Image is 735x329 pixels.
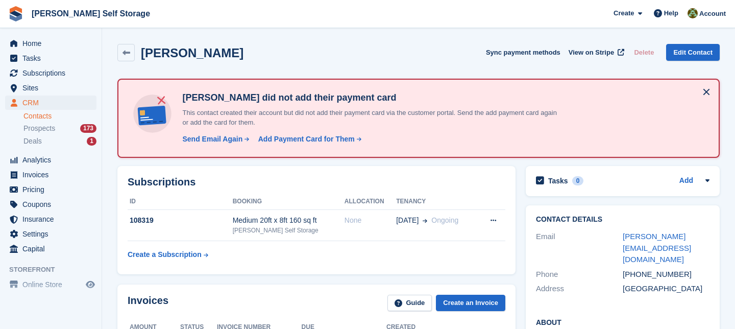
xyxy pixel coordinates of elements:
div: Address [536,283,623,295]
h2: Contact Details [536,216,709,224]
h2: Invoices [128,295,168,312]
div: Email [536,231,623,266]
a: menu [5,51,96,65]
div: 1 [87,137,96,146]
th: Allocation [345,194,396,210]
button: Sync payment methods [486,44,560,61]
a: menu [5,153,96,167]
a: Prospects 173 [23,123,96,134]
h2: Subscriptions [128,176,505,188]
a: Preview store [84,278,96,291]
div: Medium 20ft x 8ft 160 sq ft [233,215,345,226]
a: menu [5,182,96,197]
h2: About [536,317,709,327]
span: Prospects [23,124,55,133]
div: Send Email Again [182,134,242,145]
a: Contacts [23,111,96,121]
span: Tasks [22,51,84,65]
span: Home [22,36,84,51]
h2: Tasks [548,176,568,185]
h2: [PERSON_NAME] [141,46,243,60]
a: Add [679,175,693,187]
span: Storefront [9,265,102,275]
div: [PERSON_NAME] Self Storage [233,226,345,235]
span: Create [614,8,634,18]
div: [PHONE_NUMBER] [623,269,709,280]
span: View on Stripe [569,48,614,58]
span: Settings [22,227,84,241]
a: [PERSON_NAME] Self Storage [28,5,154,22]
div: 108319 [128,215,233,226]
span: Account [699,9,726,19]
span: Ongoing [431,216,458,224]
div: Create a Subscription [128,249,202,260]
a: menu [5,66,96,80]
span: Pricing [22,182,84,197]
th: Booking [233,194,345,210]
div: [GEOGRAPHIC_DATA] [623,283,709,295]
th: ID [128,194,233,210]
a: Deals 1 [23,136,96,147]
div: Phone [536,269,623,280]
div: 173 [80,124,96,133]
a: Create an Invoice [436,295,505,312]
img: Karl [688,8,698,18]
a: menu [5,227,96,241]
span: Coupons [22,197,84,212]
a: menu [5,96,96,110]
a: Add Payment Card for Them [254,134,362,145]
a: Edit Contact [666,44,720,61]
span: Capital [22,242,84,256]
a: [PERSON_NAME][EMAIL_ADDRESS][DOMAIN_NAME] [623,232,691,264]
span: Deals [23,136,42,146]
span: Analytics [22,153,84,167]
a: menu [5,242,96,256]
p: This contact created their account but did not add their payment card via the customer portal. Se... [178,108,561,128]
span: Help [664,8,678,18]
a: menu [5,81,96,95]
span: Subscriptions [22,66,84,80]
button: Delete [630,44,658,61]
div: None [345,215,396,226]
a: menu [5,277,96,292]
a: Guide [387,295,432,312]
div: 0 [572,176,584,185]
img: no-card-linked-e7822e413c904bf8b177c4d89f31251c4716f9871600ec3ca5bfc59e148c83f4.svg [131,92,174,135]
a: View on Stripe [565,44,626,61]
span: CRM [22,96,84,110]
span: Insurance [22,212,84,226]
div: Add Payment Card for Them [258,134,355,145]
th: Tenancy [396,194,477,210]
a: menu [5,197,96,212]
h4: [PERSON_NAME] did not add their payment card [178,92,561,104]
span: Online Store [22,277,84,292]
a: menu [5,212,96,226]
a: menu [5,36,96,51]
span: [DATE] [396,215,419,226]
span: Sites [22,81,84,95]
a: menu [5,168,96,182]
span: Invoices [22,168,84,182]
a: Create a Subscription [128,245,208,264]
img: stora-icon-8386f47178a22dfd0bd8f6a31ec36ba5ce8667c1dd55bd0f319d3a0aa187defe.svg [8,6,23,21]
